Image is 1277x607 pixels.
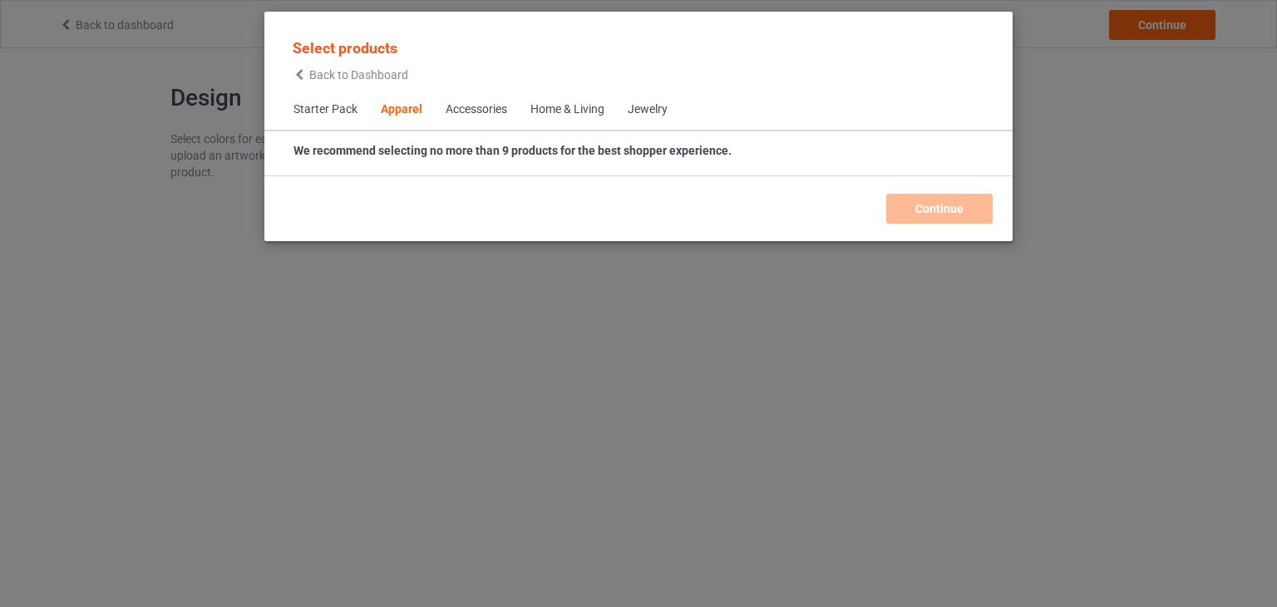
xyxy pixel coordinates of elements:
span: Starter Pack [282,90,369,130]
span: Select products [293,39,397,57]
div: Jewelry [628,101,668,118]
div: Accessories [446,101,507,118]
div: Home & Living [530,101,604,118]
strong: We recommend selecting no more than 9 products for the best shopper experience. [293,144,732,157]
span: Back to Dashboard [309,68,408,81]
div: Apparel [381,101,422,118]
